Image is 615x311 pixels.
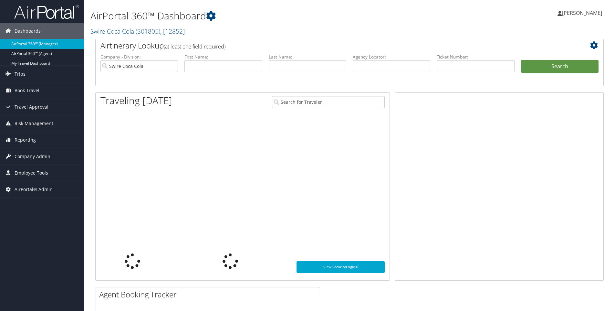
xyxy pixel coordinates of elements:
[269,54,346,60] label: Last Name:
[164,43,225,50] span: (at least one field required)
[437,54,514,60] label: Ticket Number:
[521,60,599,73] button: Search
[15,148,50,165] span: Company Admin
[184,54,262,60] label: First Name:
[160,27,185,36] span: , [ 12852 ]
[15,99,48,115] span: Travel Approval
[90,27,185,36] a: Swire Coca Cola
[100,54,178,60] label: Company - Division:
[15,82,39,99] span: Book Travel
[15,23,41,39] span: Dashboards
[15,115,53,132] span: Risk Management
[100,40,556,51] h2: Airtinerary Lookup
[15,181,53,198] span: AirPortal® Admin
[90,9,436,23] h1: AirPortal 360™ Dashboard
[99,289,320,300] h2: Agent Booking Tracker
[136,27,160,36] span: ( 301805 )
[15,66,26,82] span: Trips
[100,94,172,107] h1: Traveling [DATE]
[15,165,48,181] span: Employee Tools
[14,4,79,19] img: airportal-logo.png
[558,3,609,23] a: [PERSON_NAME]
[15,132,36,148] span: Reporting
[272,96,385,108] input: Search for Traveler
[297,261,385,273] a: View SecurityLogic®
[353,54,430,60] label: Agency Locator:
[562,9,602,16] span: [PERSON_NAME]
